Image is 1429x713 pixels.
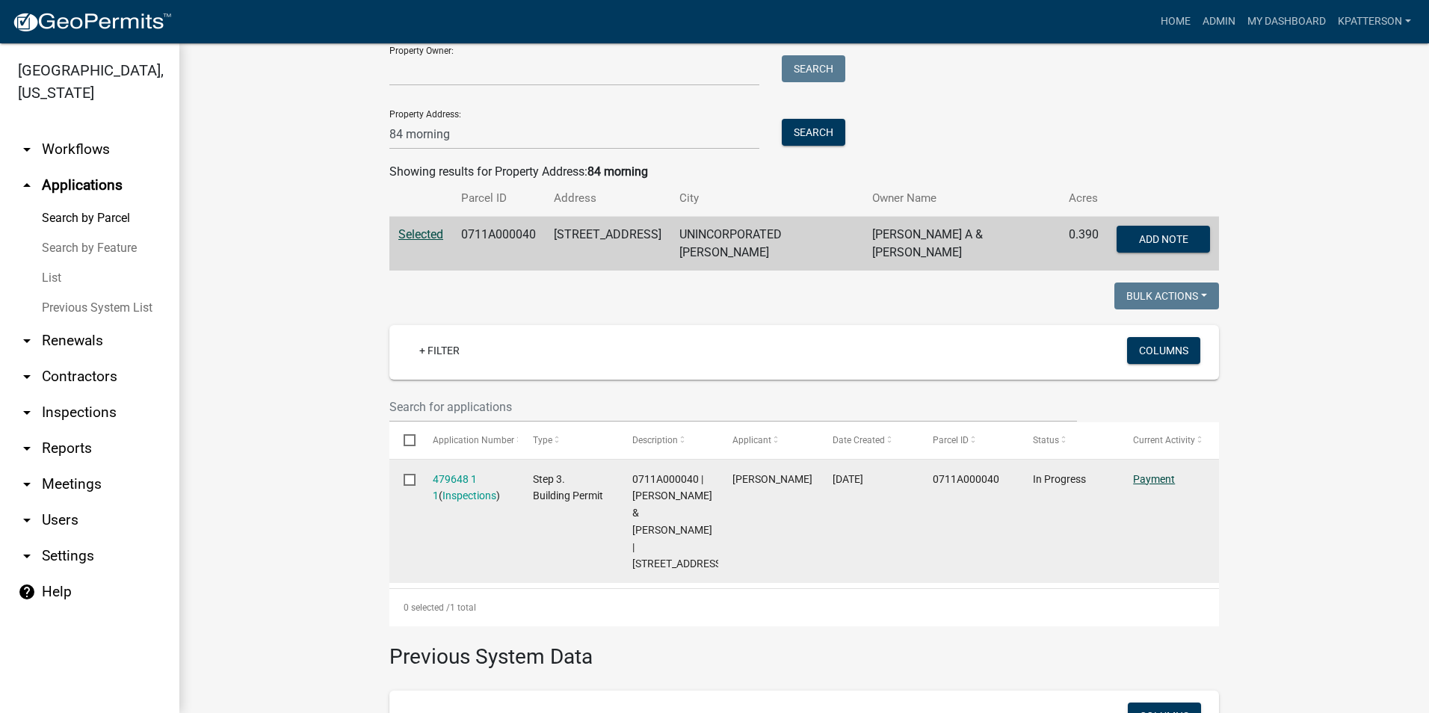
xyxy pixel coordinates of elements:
div: 1 total [389,589,1219,626]
a: Home [1155,7,1197,36]
span: Application Number [433,435,514,445]
span: In Progress [1033,473,1086,485]
button: Search [782,55,845,82]
span: Date Created [833,435,885,445]
input: Search for applications [389,392,1077,422]
span: Description [632,435,678,445]
datatable-header-cell: Description [618,422,718,458]
a: 479648 1 1 [433,473,477,502]
datatable-header-cell: Parcel ID [919,422,1019,458]
i: arrow_drop_down [18,475,36,493]
span: Parcel ID [933,435,969,445]
span: Applicant [732,435,771,445]
datatable-header-cell: Current Activity [1119,422,1219,458]
th: City [670,181,863,216]
a: Admin [1197,7,1241,36]
h3: Previous System Data [389,626,1219,673]
span: 0711A000040 | MILLER MICHAEL A & THERESA D | 84 MORNINGSIDE DR [632,473,724,570]
i: arrow_drop_down [18,332,36,350]
a: Selected [398,227,443,241]
span: Current Activity [1133,435,1195,445]
datatable-header-cell: Date Created [818,422,919,458]
th: Acres [1060,181,1108,216]
td: 0711A000040 [452,217,545,271]
span: 0 selected / [404,602,450,613]
a: Inspections [442,490,496,501]
td: [PERSON_NAME] A & [PERSON_NAME] [863,217,1060,271]
datatable-header-cell: Applicant [718,422,818,458]
span: PHILLIP JOHNSON [732,473,812,485]
th: Address [545,181,670,216]
td: UNINCORPORATED [PERSON_NAME] [670,217,863,271]
th: Parcel ID [452,181,545,216]
th: Owner Name [863,181,1060,216]
i: help [18,583,36,601]
datatable-header-cell: Status [1019,422,1119,458]
i: arrow_drop_down [18,404,36,422]
a: My Dashboard [1241,7,1332,36]
i: arrow_drop_down [18,511,36,529]
span: Type [533,435,552,445]
i: arrow_drop_down [18,439,36,457]
datatable-header-cell: Application Number [418,422,518,458]
button: Bulk Actions [1114,283,1219,309]
span: 09/17/2025 [833,473,863,485]
a: + Filter [407,337,472,364]
button: Columns [1127,337,1200,364]
td: 0.390 [1060,217,1108,271]
datatable-header-cell: Select [389,422,418,458]
span: Step 3. Building Permit [533,473,603,502]
a: Payment [1133,473,1175,485]
td: [STREET_ADDRESS] [545,217,670,271]
div: Showing results for Property Address: [389,163,1219,181]
button: Search [782,119,845,146]
span: Status [1033,435,1059,445]
i: arrow_drop_up [18,176,36,194]
i: arrow_drop_down [18,141,36,158]
i: arrow_drop_down [18,547,36,565]
a: KPATTERSON [1332,7,1417,36]
i: arrow_drop_down [18,368,36,386]
span: 0711A000040 [933,473,999,485]
div: ( ) [433,471,504,505]
datatable-header-cell: Type [518,422,618,458]
span: Add Note [1138,233,1188,245]
button: Add Note [1117,226,1210,253]
strong: 84 morning [587,164,648,179]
